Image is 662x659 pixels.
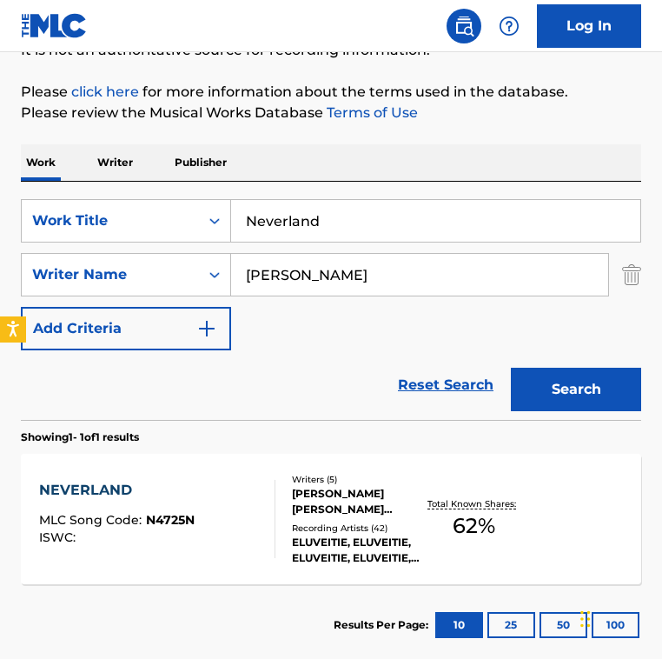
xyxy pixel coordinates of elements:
div: [PERSON_NAME] [PERSON_NAME] [PERSON_NAME], [PERSON_NAME], [PERSON_NAME], [PERSON_NAME] [292,486,423,517]
img: search [453,16,474,37]
div: Drag [580,593,591,645]
p: Total Known Shares: [427,497,520,510]
span: 62 % [453,510,495,542]
button: Add Criteria [21,307,231,350]
button: Search [511,368,641,411]
button: 10 [435,612,483,638]
p: Please for more information about the terms used in the database. [21,82,641,103]
iframe: Chat Widget [575,576,662,659]
div: NEVERLAND [39,480,195,501]
p: Work [21,144,61,181]
a: NEVERLANDMLC Song Code:N4725NISWC:Writers (5)[PERSON_NAME] [PERSON_NAME] [PERSON_NAME], [PERSON_N... [21,454,641,584]
form: Search Form [21,199,641,420]
p: Please review the Musical Works Database [21,103,641,123]
span: N4725N [146,512,195,528]
div: Help [492,9,526,43]
button: 25 [487,612,535,638]
div: Work Title [32,210,189,231]
a: Reset Search [389,366,502,404]
a: Terms of Use [323,104,418,121]
button: 50 [540,612,587,638]
p: Writer [92,144,138,181]
span: MLC Song Code : [39,512,146,528]
img: 9d2ae6d4665cec9f34b9.svg [196,318,217,339]
a: Public Search [447,9,481,43]
p: Publisher [169,144,232,181]
span: ISWC : [39,529,80,545]
div: Writers ( 5 ) [292,473,423,486]
p: Showing 1 - 1 of 1 results [21,429,139,445]
img: help [499,16,520,37]
div: ELUVEITIE, ELUVEITIE, ELUVEITIE, ELUVEITIE, ELUVEITIE [292,535,423,566]
p: Results Per Page: [334,617,433,633]
img: Delete Criterion [622,253,641,296]
img: MLC Logo [21,13,88,38]
div: Writer Name [32,264,189,285]
a: click here [71,83,139,100]
div: Recording Artists ( 42 ) [292,522,423,535]
a: Log In [537,4,641,48]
